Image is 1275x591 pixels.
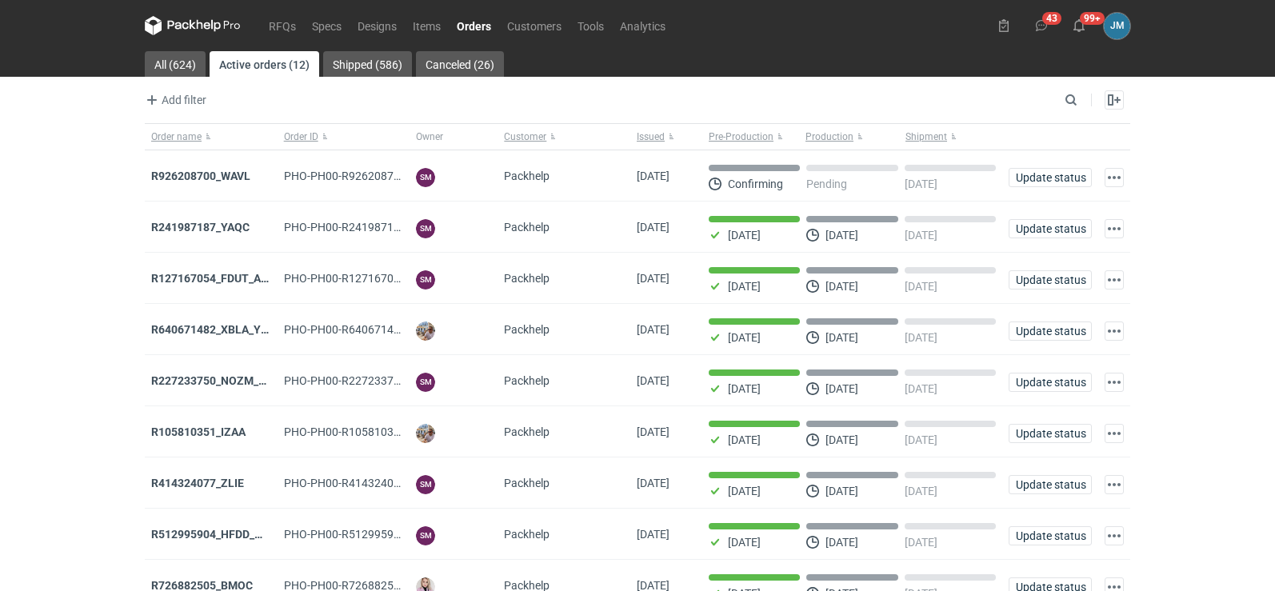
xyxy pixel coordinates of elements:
a: R105810351_IZAA [151,425,246,438]
p: [DATE] [825,331,858,344]
button: Order name [145,124,278,150]
figcaption: SM [416,475,435,494]
button: Actions [1105,321,1124,341]
a: R127167054_FDUT_ACTL [151,272,282,285]
p: [DATE] [905,382,937,395]
button: 43 [1029,13,1054,38]
button: Issued [630,124,702,150]
span: Update status [1016,325,1085,337]
span: PHO-PH00-R414324077_ZLIE [284,477,434,489]
button: Order ID [278,124,410,150]
a: R227233750_NOZM_V1 [151,374,272,387]
a: R414324077_ZLIE [151,477,244,489]
a: Customers [499,16,570,35]
button: Actions [1105,219,1124,238]
button: Update status [1009,526,1092,545]
p: [DATE] [905,178,937,190]
p: [DATE] [825,382,858,395]
span: Packhelp [504,425,550,438]
span: Packhelp [504,528,550,541]
button: Actions [1105,270,1124,290]
span: PHO-PH00-R127167054_FDUT_ACTL [284,272,470,285]
button: Actions [1105,526,1124,545]
span: PHO-PH00-R926208700_WAVL [284,170,441,182]
span: 11/09/2025 [637,170,669,182]
button: Update status [1009,219,1092,238]
div: Joanna Myślak [1104,13,1130,39]
p: [DATE] [905,280,937,293]
a: Tools [570,16,612,35]
span: Add filter [142,90,206,110]
a: Designs [350,16,405,35]
figcaption: SM [416,219,435,238]
span: Packhelp [504,323,550,336]
a: R241987187_YAQC [151,221,250,234]
p: [DATE] [905,536,937,549]
span: Update status [1016,274,1085,286]
button: Pre-Production [702,124,802,150]
button: Update status [1009,475,1092,494]
span: 04/09/2025 [637,374,669,387]
p: [DATE] [728,536,761,549]
button: Actions [1105,475,1124,494]
p: [DATE] [728,280,761,293]
span: 26/08/2025 [637,477,669,489]
button: Production [802,124,902,150]
span: Pre-Production [709,130,773,143]
span: 09/09/2025 [637,272,669,285]
button: Shipment [902,124,1002,150]
span: PHO-PH00-R640671482_XBLA_YSXL_LGDV_BUVN_WVLV [284,323,573,336]
img: Michał Palasek [416,424,435,443]
span: Packhelp [504,221,550,234]
a: RFQs [261,16,304,35]
span: Order ID [284,130,318,143]
span: Update status [1016,479,1085,490]
figcaption: SM [416,168,435,187]
p: [DATE] [728,485,761,497]
span: Packhelp [504,272,550,285]
a: R926208700_WAVL [151,170,250,182]
p: [DATE] [905,331,937,344]
button: Update status [1009,424,1092,443]
button: Add filter [142,90,207,110]
span: Update status [1016,428,1085,439]
a: Shipped (586) [323,51,412,77]
svg: Packhelp Pro [145,16,241,35]
p: [DATE] [825,229,858,242]
p: [DATE] [825,536,858,549]
a: Canceled (26) [416,51,504,77]
span: Update status [1016,377,1085,388]
span: PHO-PH00-R512995904_HFDD_MOOR [284,528,478,541]
span: Update status [1016,223,1085,234]
span: Customer [504,130,546,143]
span: Packhelp [504,477,550,489]
a: Specs [304,16,350,35]
button: JM [1104,13,1130,39]
span: Owner [416,130,443,143]
span: Update status [1016,172,1085,183]
p: [DATE] [825,280,858,293]
p: Confirming [728,178,783,190]
p: [DATE] [825,485,858,497]
span: Production [805,130,853,143]
span: PHO-PH00-R105810351_IZAA [284,425,435,438]
span: PHO-PH00-R227233750_NOZM_V1 [284,374,462,387]
a: R512995904_HFDD_MOOR [151,528,287,541]
input: Search [1061,90,1113,110]
button: Update status [1009,270,1092,290]
p: [DATE] [728,331,761,344]
button: Actions [1105,168,1124,187]
a: R640671482_XBLA_YSXL_LGDV_BUVN_WVLV [151,323,384,336]
p: [DATE] [728,382,761,395]
button: Update status [1009,168,1092,187]
button: Update status [1009,373,1092,392]
p: [DATE] [905,485,937,497]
